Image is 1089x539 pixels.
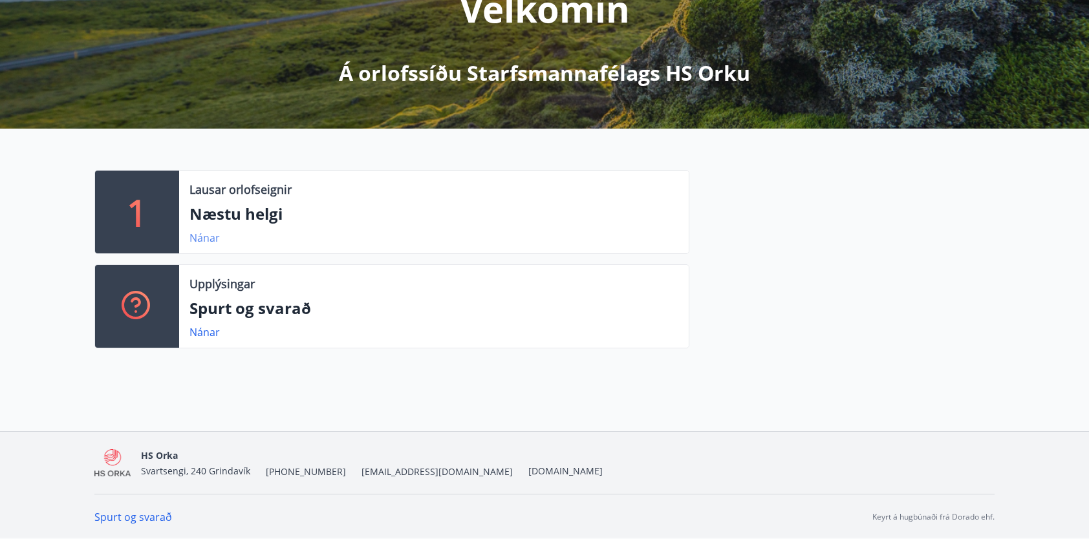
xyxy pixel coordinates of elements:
a: Nánar [189,325,220,339]
p: Keyrt á hugbúnaði frá Dorado ehf. [872,511,995,523]
span: Svartsengi, 240 Grindavík [141,465,250,477]
p: Á orlofssíðu Starfsmannafélags HS Orku [339,59,750,87]
a: [DOMAIN_NAME] [528,465,603,477]
span: [PHONE_NUMBER] [266,465,346,478]
img: 4KEE8UqMSwrAKrdyHDgoo3yWdiux5j3SefYx3pqm.png [94,449,131,477]
span: HS Orka [141,449,178,461]
a: Spurt og svarað [94,510,172,524]
span: [EMAIL_ADDRESS][DOMAIN_NAME] [361,465,513,478]
p: Lausar orlofseignir [189,181,292,198]
p: 1 [127,187,147,237]
p: Upplýsingar [189,275,255,292]
p: Næstu helgi [189,203,678,225]
a: Nánar [189,231,220,245]
p: Spurt og svarað [189,297,678,319]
